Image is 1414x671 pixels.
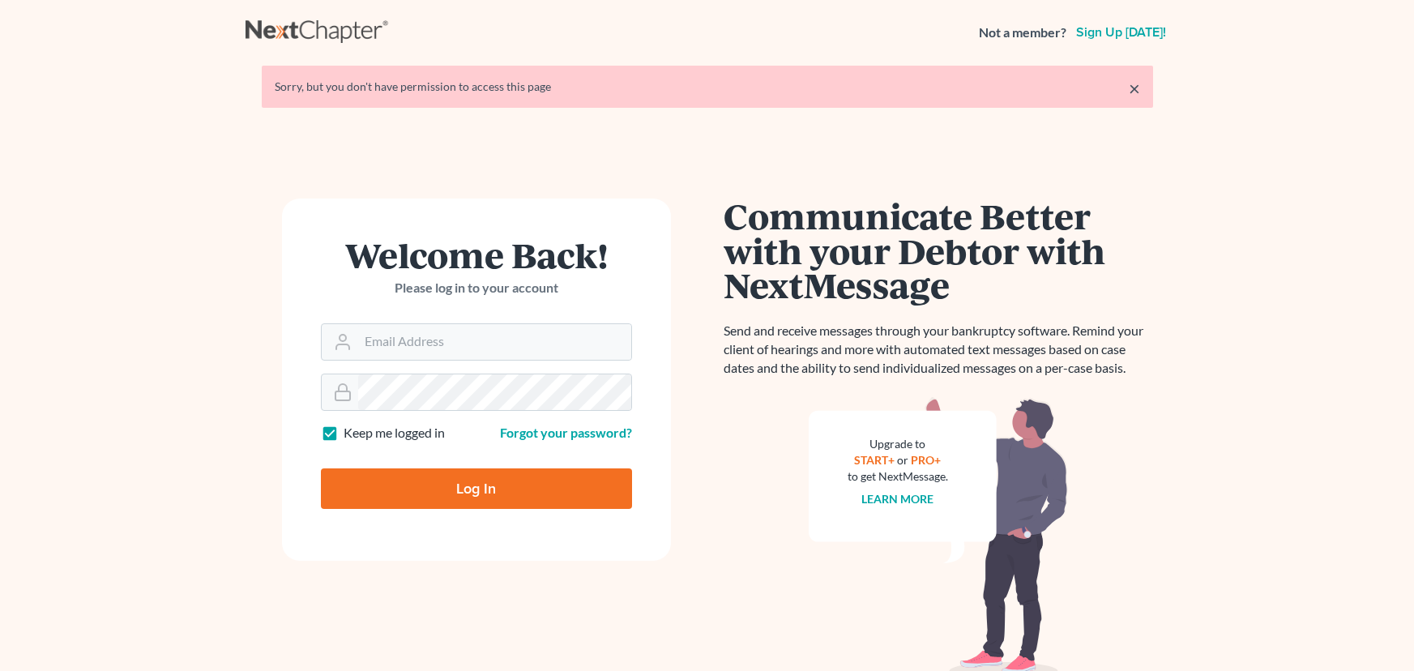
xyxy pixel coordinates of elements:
label: Keep me logged in [344,424,445,442]
a: × [1129,79,1140,98]
strong: Not a member? [979,24,1066,42]
div: to get NextMessage. [848,468,948,485]
div: Upgrade to [848,436,948,452]
a: START+ [854,453,895,467]
p: Please log in to your account [321,279,632,297]
a: PRO+ [911,453,941,467]
input: Log In [321,468,632,509]
a: Learn more [861,492,933,506]
h1: Welcome Back! [321,237,632,272]
input: Email Address [358,324,631,360]
a: Forgot your password? [500,425,632,440]
div: Sorry, but you don't have permission to access this page [275,79,1140,95]
a: Sign up [DATE]! [1073,26,1169,39]
p: Send and receive messages through your bankruptcy software. Remind your client of hearings and mo... [724,322,1153,378]
span: or [897,453,908,467]
h1: Communicate Better with your Debtor with NextMessage [724,199,1153,302]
